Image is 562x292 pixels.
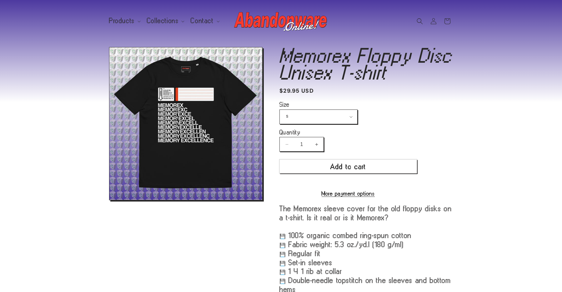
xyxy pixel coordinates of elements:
[143,14,187,27] summary: Collections
[232,6,330,36] a: Abandonware
[109,18,135,24] span: Products
[279,159,417,173] button: Add to cart
[279,47,453,81] h1: Memorex Floppy Disc Unisex T-shirt
[191,18,213,24] span: Contact
[279,87,314,95] span: $29.95 USD
[413,14,427,28] summary: Search
[279,191,417,196] a: More payment options
[147,18,179,24] span: Collections
[187,14,222,27] summary: Contact
[279,129,417,135] label: Quantity
[105,14,143,27] summary: Products
[279,101,417,108] label: Size
[109,47,264,200] media-gallery: Gallery Viewer
[234,9,328,34] img: Abandonware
